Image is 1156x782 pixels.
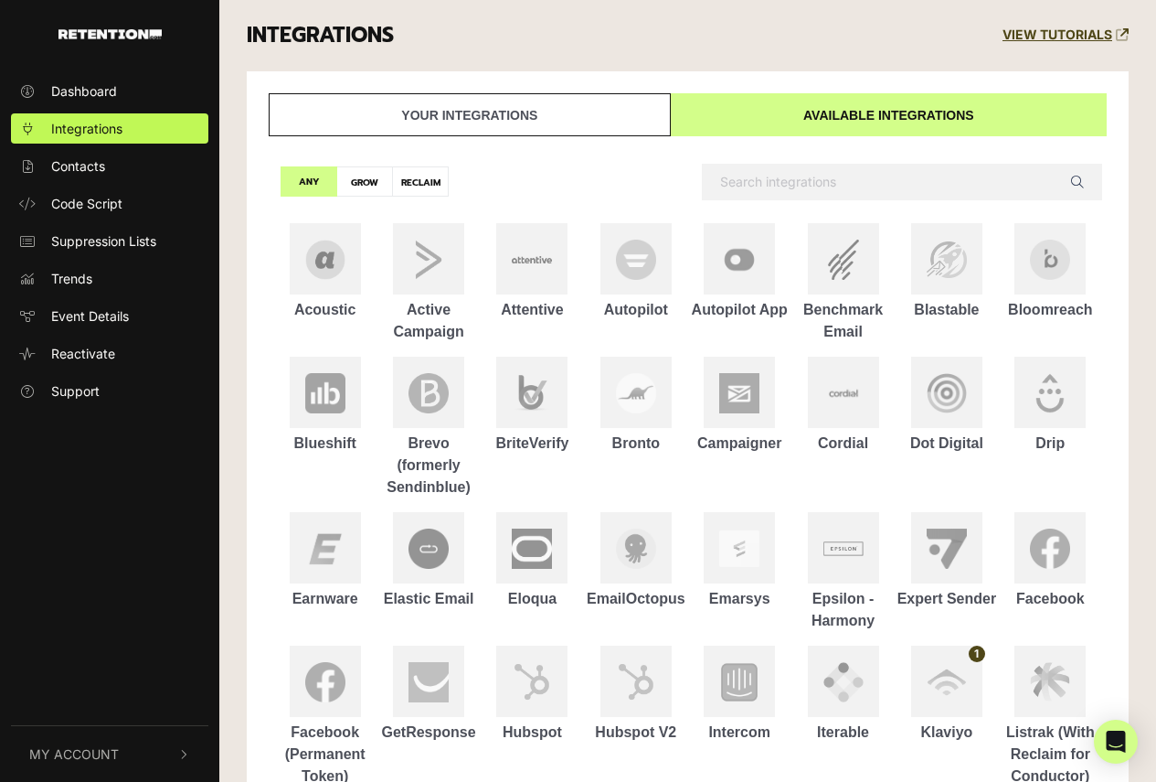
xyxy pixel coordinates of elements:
a: Suppression Lists [11,226,208,256]
a: Code Script [11,188,208,219]
img: Benchmark Email [823,240,864,280]
a: BriteVerify BriteVerify [481,357,584,455]
div: Brevo (formerly Sendinblue) [376,433,480,498]
a: Attentive Attentive [481,223,584,321]
a: Trends [11,263,208,294]
a: Support [11,376,208,406]
a: Reactivate [11,338,208,369]
div: Earnware [273,588,376,610]
img: Retention.com [58,29,162,39]
div: Blueshift [273,433,376,455]
img: Dot Digital [927,373,967,413]
div: Intercom [688,722,791,744]
a: Earnware Earnware [273,512,376,610]
a: Emarsys Emarsys [688,512,791,610]
img: Expert Sender [927,529,967,569]
div: Attentive [481,299,584,321]
div: EmailOctopus [584,588,687,610]
span: 1 [969,646,985,662]
div: Facebook [999,588,1102,610]
a: Autopilot Autopilot [584,223,687,321]
div: Hubspot [481,722,584,744]
span: Support [51,381,100,401]
img: Blastable [927,241,967,278]
span: Dashboard [51,81,117,101]
div: Autopilot App [688,299,791,321]
a: Elastic Email Elastic Email [376,512,480,610]
img: Drip [1030,373,1070,413]
h3: INTEGRATIONS [247,23,394,48]
a: VIEW TUTORIALS [1002,27,1129,43]
div: Klaviyo [895,722,998,744]
img: Acoustic [305,240,345,280]
a: Eloqua Eloqua [481,512,584,610]
img: Blueshift [305,373,345,413]
img: EmailOctopus [616,529,656,569]
div: Blastable [895,299,998,321]
img: Autopilot [616,240,656,280]
img: BriteVerify [512,373,552,413]
div: Emarsys [688,588,791,610]
img: Hubspot V2 [616,662,656,702]
div: Autopilot [584,299,687,321]
a: Dot Digital Dot Digital [895,357,998,455]
a: Campaigner Campaigner [688,357,791,455]
a: Blueshift Blueshift [273,357,376,455]
a: Blastable Blastable [895,223,998,321]
img: Klaviyo [927,662,967,702]
div: Bronto [584,433,687,455]
img: Hubspot [512,662,552,702]
label: ANY [281,166,337,197]
a: Facebook Facebook [999,512,1102,610]
img: Listrak (With Reclaim for Conductor) [1030,662,1070,702]
a: EmailOctopus EmailOctopus [584,512,687,610]
span: Contacts [51,156,105,176]
img: Facebook [1030,529,1070,569]
a: Bloomreach Bloomreach [999,223,1102,321]
img: Intercom [719,662,759,702]
a: Expert Sender Expert Sender [895,512,998,610]
img: Campaigner [719,373,759,413]
a: Hubspot Hubspot [481,646,584,744]
a: Contacts [11,151,208,181]
span: Integrations [51,119,122,138]
div: Hubspot V2 [584,722,687,744]
a: GetResponse GetResponse [376,646,480,744]
div: Acoustic [273,299,376,321]
a: Klaviyo Klaviyo [895,646,998,744]
div: BriteVerify [481,433,584,455]
a: Bronto Bronto [584,357,687,455]
div: Cordial [791,433,895,455]
div: Iterable [791,722,895,744]
a: Hubspot V2 Hubspot V2 [584,646,687,744]
img: Facebook (Permanent Token) [305,662,345,702]
div: GetResponse [376,722,480,744]
span: My Account [29,745,119,764]
img: Attentive [512,256,552,263]
a: Active Campaign Active Campaign [376,223,480,343]
a: Integrations [11,113,208,144]
div: Drip [999,433,1102,455]
input: Search integrations [702,164,1103,200]
button: My Account [11,726,208,782]
img: Brevo (formerly Sendinblue) [408,373,449,413]
a: Drip Drip [999,357,1102,455]
img: Iterable [823,662,864,702]
div: Elastic Email [376,588,480,610]
span: Event Details [51,306,129,326]
img: Bloomreach [1030,240,1070,280]
a: Benchmark Email Benchmark Email [791,223,895,343]
img: Active Campaign [408,240,449,280]
a: Epsilon - Harmony Epsilon - Harmony [791,512,895,632]
div: Active Campaign [376,299,480,343]
a: Autopilot App Autopilot App [688,223,791,321]
span: Code Script [51,194,122,213]
span: Reactivate [51,344,115,363]
label: RECLAIM [392,166,449,197]
span: Suppression Lists [51,231,156,251]
a: Cordial Cordial [791,357,895,455]
div: Expert Sender [895,588,998,610]
div: Campaigner [688,433,791,455]
div: Benchmark Email [791,299,895,343]
div: Bloomreach [999,299,1102,321]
